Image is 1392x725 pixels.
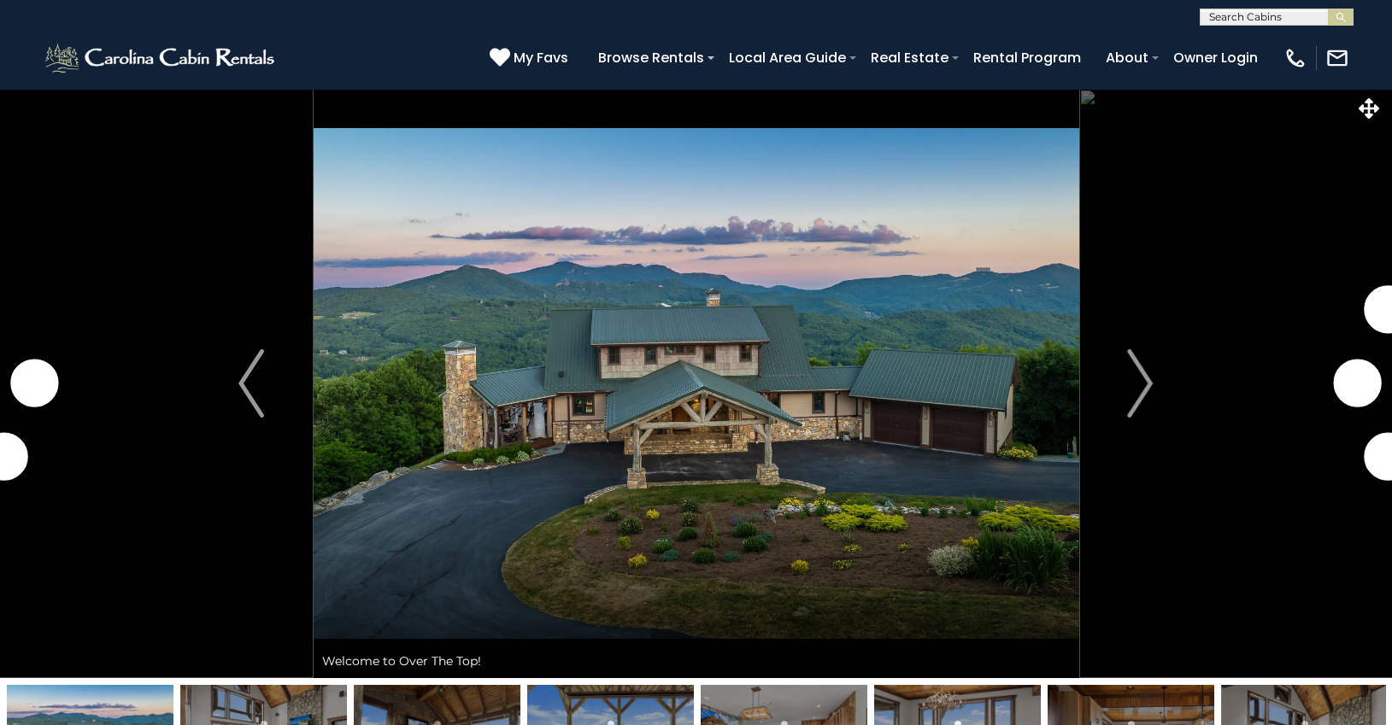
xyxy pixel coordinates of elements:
[590,43,713,73] a: Browse Rentals
[238,349,264,418] img: arrow
[490,47,573,69] a: My Favs
[720,43,855,73] a: Local Area Guide
[1078,89,1201,678] button: Next
[1128,349,1154,418] img: arrow
[1325,46,1349,70] img: mail-regular-white.png
[43,41,279,75] img: White-1-2.png
[314,644,1079,678] div: Welcome to Over The Top!
[1283,46,1307,70] img: phone-regular-white.png
[190,89,313,678] button: Previous
[514,47,568,68] span: My Favs
[862,43,957,73] a: Real Estate
[965,43,1090,73] a: Rental Program
[1165,43,1266,73] a: Owner Login
[1097,43,1157,73] a: About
